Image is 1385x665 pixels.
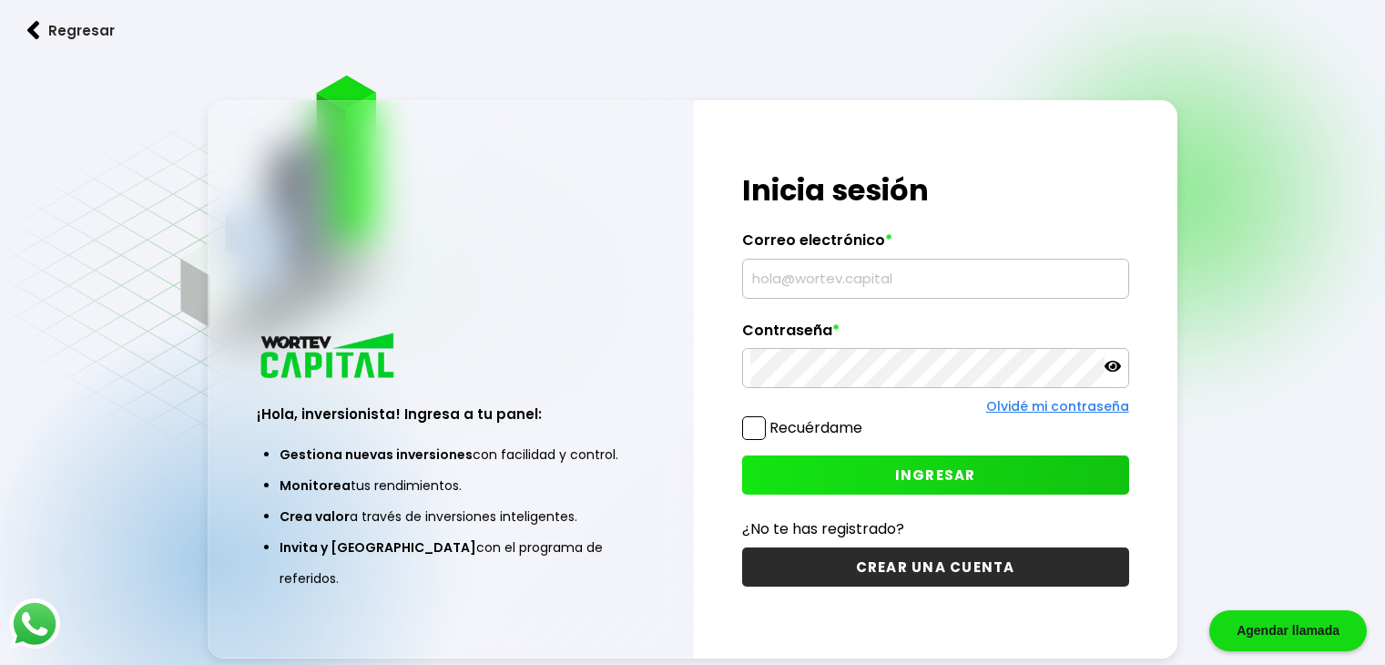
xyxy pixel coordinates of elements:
label: Recuérdame [769,417,862,438]
li: con facilidad y control. [280,439,621,470]
img: logos_whatsapp-icon.242b2217.svg [9,598,60,650]
button: INGRESAR [742,455,1129,495]
h1: Inicia sesión [742,169,1129,212]
h3: ¡Hola, inversionista! Ingresa a tu panel: [257,404,644,425]
span: Gestiona nuevas inversiones [280,445,473,464]
button: CREAR UNA CUENTA [742,547,1129,587]
span: INGRESAR [895,465,976,485]
a: Olvidé mi contraseña [986,397,1129,415]
li: a través de inversiones inteligentes. [280,501,621,532]
img: flecha izquierda [27,21,40,40]
input: hola@wortev.capital [750,260,1121,298]
span: Crea valor [280,507,350,526]
a: ¿No te has registrado?CREAR UNA CUENTA [742,517,1129,587]
label: Contraseña [742,322,1129,349]
span: Invita y [GEOGRAPHIC_DATA] [280,538,476,557]
div: Agendar llamada [1209,610,1367,651]
span: Monitorea [280,476,351,495]
li: tus rendimientos. [280,470,621,501]
label: Correo electrónico [742,231,1129,259]
img: logo_wortev_capital [257,331,401,384]
p: ¿No te has registrado? [742,517,1129,540]
li: con el programa de referidos. [280,532,621,594]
